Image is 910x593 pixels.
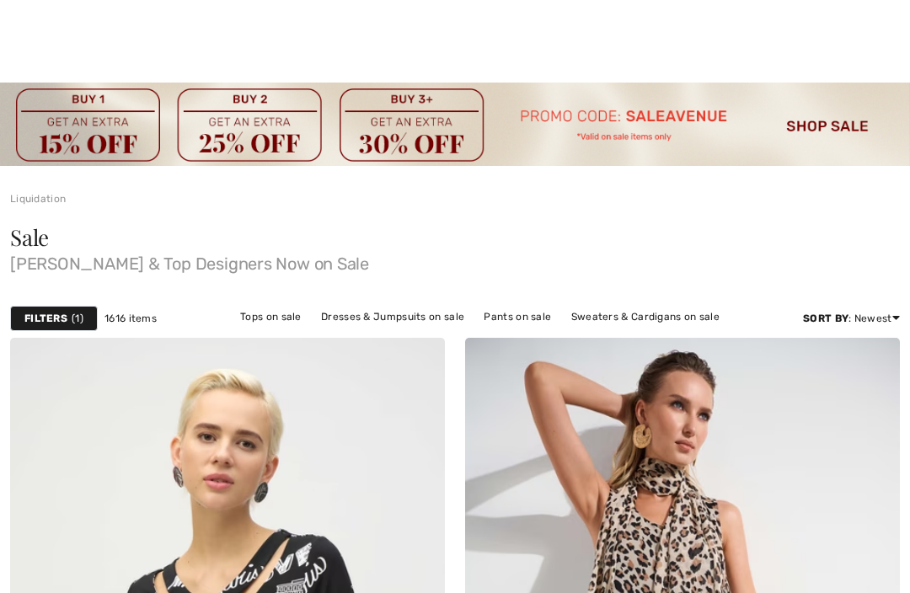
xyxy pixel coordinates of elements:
[104,311,157,326] span: 1616 items
[563,306,728,328] a: Sweaters & Cardigans on sale
[475,306,559,328] a: Pants on sale
[308,328,454,350] a: Jackets & Blazers on sale
[543,328,651,350] a: Outerwear on sale
[232,306,310,328] a: Tops on sale
[457,328,540,350] a: Skirts on sale
[24,311,67,326] strong: Filters
[72,311,83,326] span: 1
[803,311,900,326] div: : Newest
[803,313,848,324] strong: Sort By
[10,248,900,272] span: [PERSON_NAME] & Top Designers Now on Sale
[10,193,66,205] a: Liquidation
[313,306,473,328] a: Dresses & Jumpsuits on sale
[10,222,49,252] span: Sale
